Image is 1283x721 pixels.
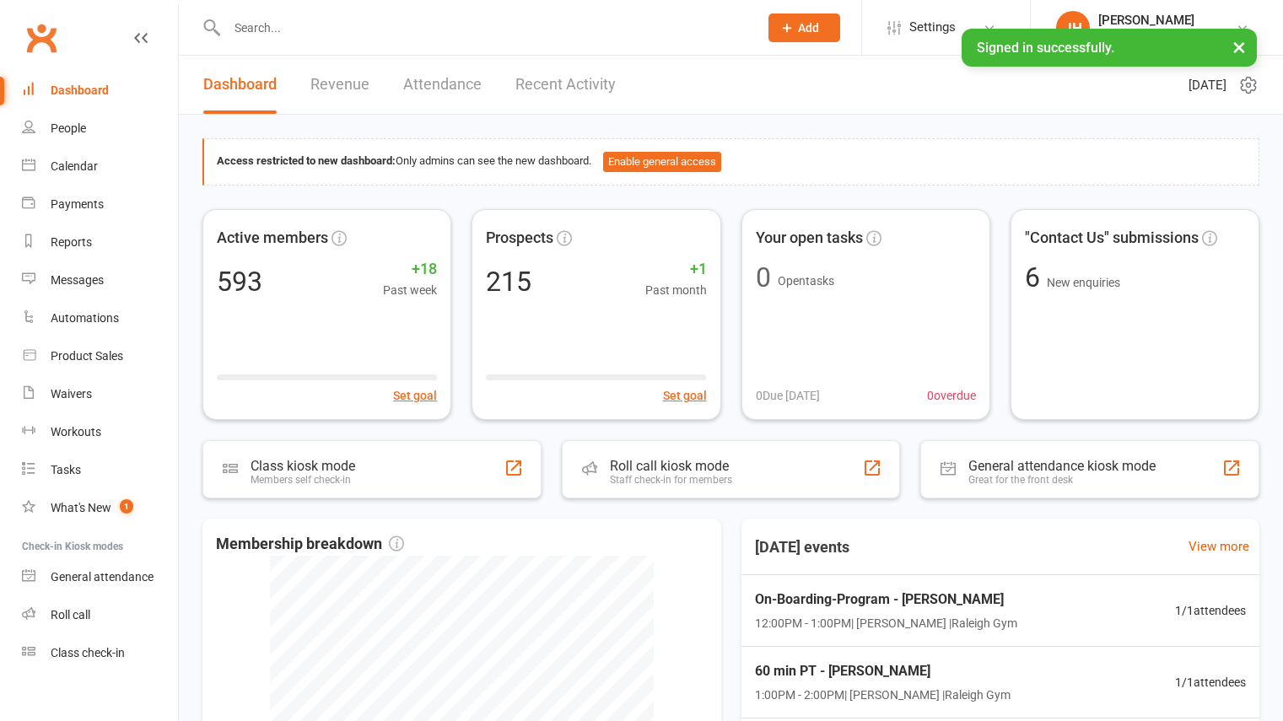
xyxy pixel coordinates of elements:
div: Staff check-in for members [610,474,732,486]
a: What's New1 [22,489,178,527]
div: Tasks [51,463,81,476]
div: Calendar [51,159,98,173]
span: Active members [217,226,328,250]
div: Roll call [51,608,90,621]
a: Calendar [22,148,178,186]
div: Bellingen Fitness [1098,28,1194,43]
a: Recent Activity [515,56,616,114]
div: Roll call kiosk mode [610,458,732,474]
a: Product Sales [22,337,178,375]
span: 6 [1025,261,1047,293]
button: Enable general access [603,152,721,172]
span: Past week [383,281,437,299]
span: +18 [383,257,437,282]
div: Class check-in [51,646,125,659]
div: 215 [486,268,531,295]
a: View more [1189,536,1249,557]
a: Dashboard [22,72,178,110]
span: 0 overdue [927,386,976,405]
button: × [1224,29,1254,65]
div: JH [1056,11,1090,45]
div: General attendance [51,570,154,584]
span: 1:00PM - 2:00PM | [PERSON_NAME] | Raleigh Gym [755,686,1011,704]
div: Automations [51,311,119,325]
a: Messages [22,261,178,299]
a: Tasks [22,451,178,489]
div: Waivers [51,387,92,401]
span: Signed in successfully. [977,40,1114,56]
span: Past month [645,281,707,299]
div: Only admins can see the new dashboard. [217,152,1246,172]
button: Set goal [663,386,707,405]
div: Great for the front desk [968,474,1156,486]
strong: Access restricted to new dashboard: [217,154,396,167]
span: [DATE] [1189,75,1226,95]
a: Attendance [403,56,482,114]
div: Product Sales [51,349,123,363]
h3: [DATE] events [741,532,863,562]
a: Automations [22,299,178,337]
div: 593 [217,268,262,295]
span: Open tasks [778,274,834,288]
div: What's New [51,501,111,514]
div: 0 [756,264,771,291]
span: 1 / 1 attendees [1175,601,1246,620]
div: Messages [51,273,104,287]
div: Reports [51,235,92,249]
div: Members self check-in [251,474,355,486]
a: Reports [22,223,178,261]
div: Dashboard [51,83,109,97]
span: Prospects [486,226,553,250]
div: General attendance kiosk mode [968,458,1156,474]
div: [PERSON_NAME] [1098,13,1194,28]
a: Payments [22,186,178,223]
span: On-Boarding-Program - [PERSON_NAME] [755,589,1017,611]
span: +1 [645,257,707,282]
a: Dashboard [203,56,277,114]
span: 1 / 1 attendees [1175,673,1246,691]
a: Revenue [310,56,369,114]
button: Set goal [393,386,437,405]
span: Your open tasks [756,226,863,250]
a: Class kiosk mode [22,634,178,672]
span: "Contact Us" submissions [1025,226,1199,250]
a: General attendance kiosk mode [22,558,178,596]
span: New enquiries [1047,276,1120,289]
span: Settings [909,8,956,46]
a: Workouts [22,413,178,451]
a: Roll call [22,596,178,634]
span: Add [798,21,819,35]
a: Clubworx [20,17,62,59]
span: 0 Due [DATE] [756,386,820,405]
div: Class kiosk mode [251,458,355,474]
span: Membership breakdown [216,532,404,557]
button: Add [768,13,840,42]
span: 12:00PM - 1:00PM | [PERSON_NAME] | Raleigh Gym [755,614,1017,632]
a: Waivers [22,375,178,413]
div: People [51,121,86,135]
span: 1 [120,499,133,514]
a: People [22,110,178,148]
div: Payments [51,197,104,211]
span: 60 min PT - [PERSON_NAME] [755,660,1011,682]
div: Workouts [51,425,101,439]
input: Search... [222,16,747,40]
